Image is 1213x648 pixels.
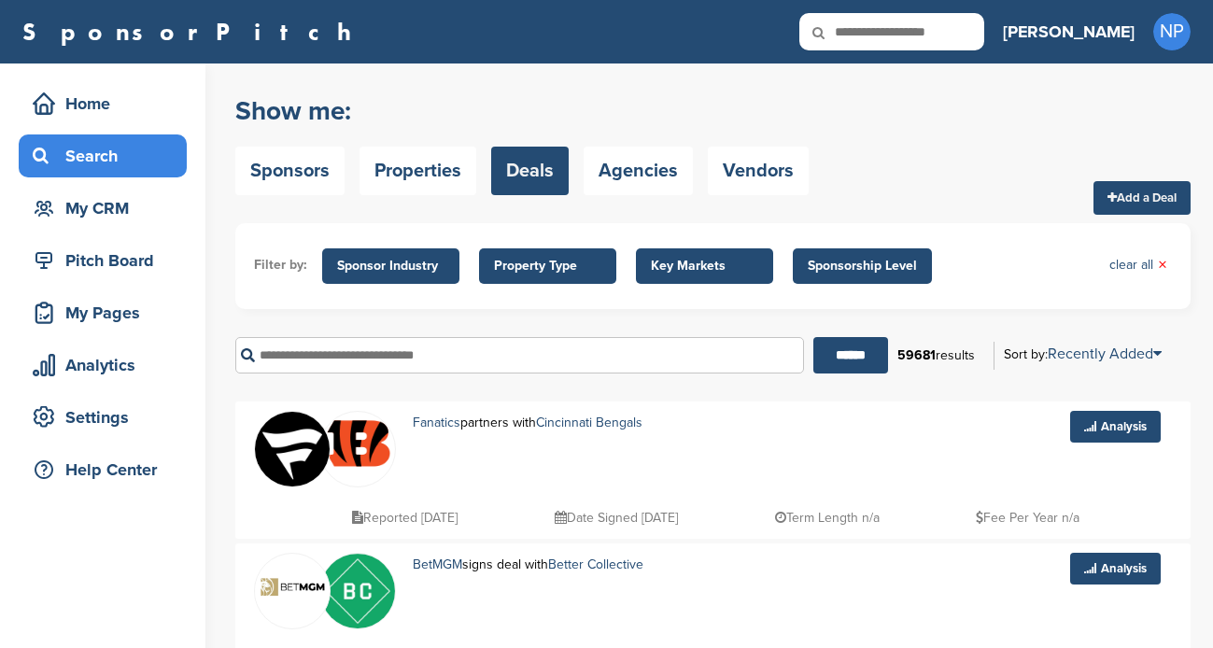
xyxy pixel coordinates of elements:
[19,239,187,282] a: Pitch Board
[413,553,717,576] p: signs deal with
[1004,346,1162,361] div: Sort by:
[888,340,984,372] div: results
[255,566,330,603] img: Screen shot 2020 11 05 at 10.46.00 am
[255,412,330,486] img: Okcnagxi 400x400
[494,256,601,276] span: Property Type
[28,296,187,330] div: My Pages
[28,139,187,173] div: Search
[775,506,880,529] p: Term Length n/a
[28,401,187,434] div: Settings
[548,556,643,572] a: Better Collective
[1048,345,1162,363] a: Recently Added
[897,347,936,363] b: 59681
[1070,553,1161,585] a: Analysis
[19,82,187,125] a: Home
[555,506,678,529] p: Date Signed [DATE]
[19,448,187,491] a: Help Center
[413,415,460,430] a: Fanatics
[1109,255,1167,275] a: clear all×
[28,244,187,277] div: Pitch Board
[235,147,345,195] a: Sponsors
[1153,13,1191,50] span: NP
[28,453,187,486] div: Help Center
[19,291,187,334] a: My Pages
[19,134,187,177] a: Search
[808,256,917,276] span: Sponsorship Level
[337,256,444,276] span: Sponsor Industry
[22,20,363,44] a: SponsorPitch
[413,556,462,572] a: BetMGM
[320,554,395,628] img: Inc kuuz 400x400
[491,147,569,195] a: Deals
[976,506,1079,529] p: Fee Per Year n/a
[1003,11,1135,52] a: [PERSON_NAME]
[19,396,187,439] a: Settings
[708,147,809,195] a: Vendors
[1158,255,1167,275] span: ×
[320,416,395,470] img: Data?1415808195
[235,94,809,128] h2: Show me:
[584,147,693,195] a: Agencies
[1003,19,1135,45] h3: [PERSON_NAME]
[360,147,476,195] a: Properties
[28,348,187,382] div: Analytics
[413,411,716,434] p: partners with
[1070,411,1161,443] a: Analysis
[1093,181,1191,215] a: Add a Deal
[651,256,758,276] span: Key Markets
[254,255,307,275] li: Filter by:
[28,87,187,120] div: Home
[19,187,187,230] a: My CRM
[536,415,642,430] a: Cincinnati Bengals
[28,191,187,225] div: My CRM
[352,506,458,529] p: Reported [DATE]
[19,344,187,387] a: Analytics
